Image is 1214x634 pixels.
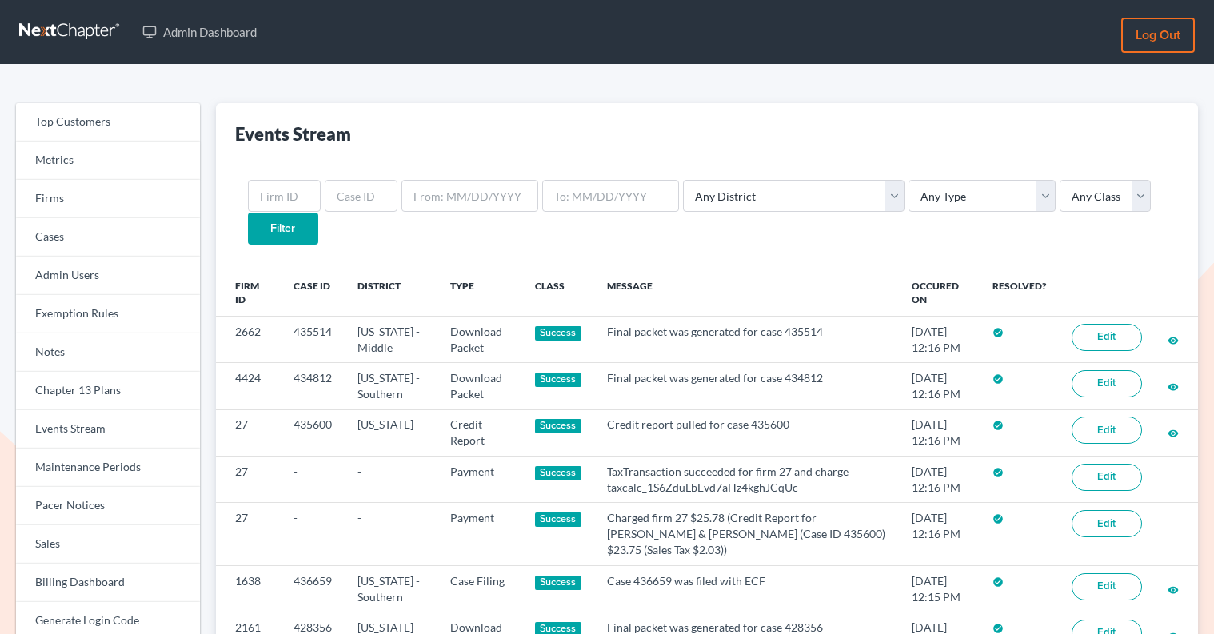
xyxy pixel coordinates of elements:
[899,316,980,362] td: [DATE] 12:16 PM
[281,363,345,409] td: 434812
[16,564,200,602] a: Billing Dashboard
[1168,381,1179,393] i: visibility
[437,316,522,362] td: Download Packet
[992,623,1004,634] i: check_circle
[542,180,679,212] input: To: MM/DD/YYYY
[216,363,281,409] td: 4424
[345,457,437,503] td: -
[1072,417,1142,444] a: Edit
[992,373,1004,385] i: check_circle
[281,457,345,503] td: -
[437,409,522,456] td: Credit Report
[535,419,581,433] div: Success
[594,457,899,503] td: TaxTransaction succeeded for firm 27 and charge taxcalc_1S6ZduLbEvd7aHz4kghJCqUc
[16,218,200,257] a: Cases
[980,270,1059,317] th: Resolved?
[992,420,1004,431] i: check_circle
[437,503,522,565] td: Payment
[16,295,200,333] a: Exemption Rules
[216,409,281,456] td: 27
[899,409,980,456] td: [DATE] 12:16 PM
[992,467,1004,478] i: check_circle
[216,503,281,565] td: 27
[281,565,345,612] td: 436659
[899,457,980,503] td: [DATE] 12:16 PM
[535,576,581,590] div: Success
[992,327,1004,338] i: check_circle
[345,409,437,456] td: [US_STATE]
[1121,18,1195,53] a: Log out
[535,466,581,480] div: Success
[345,363,437,409] td: [US_STATE] - Southern
[437,270,522,317] th: Type
[535,512,581,527] div: Success
[1168,425,1179,439] a: visibility
[437,363,522,409] td: Download Packet
[345,503,437,565] td: -
[899,363,980,409] td: [DATE] 12:16 PM
[16,487,200,525] a: Pacer Notices
[594,565,899,612] td: Case 436659 was filed with ECF
[235,122,351,146] div: Events Stream
[248,180,321,212] input: Firm ID
[134,18,265,46] a: Admin Dashboard
[16,257,200,295] a: Admin Users
[1168,582,1179,596] a: visibility
[594,503,899,565] td: Charged firm 27 $25.78 (Credit Report for [PERSON_NAME] & [PERSON_NAME] (Case ID 435600) $23.75 (...
[1168,333,1179,346] a: visibility
[16,525,200,564] a: Sales
[401,180,538,212] input: From: MM/DD/YYYY
[345,316,437,362] td: [US_STATE] - Middle
[1168,584,1179,596] i: visibility
[16,449,200,487] a: Maintenance Periods
[535,326,581,341] div: Success
[281,409,345,456] td: 435600
[16,103,200,142] a: Top Customers
[1168,335,1179,346] i: visibility
[281,316,345,362] td: 435514
[535,373,581,387] div: Success
[216,457,281,503] td: 27
[899,565,980,612] td: [DATE] 12:15 PM
[522,270,594,317] th: Class
[248,213,318,245] input: Filter
[16,372,200,410] a: Chapter 13 Plans
[1168,379,1179,393] a: visibility
[1168,428,1179,439] i: visibility
[16,410,200,449] a: Events Stream
[1072,324,1142,351] a: Edit
[992,576,1004,588] i: check_circle
[899,270,980,317] th: Occured On
[216,270,281,317] th: Firm ID
[1072,464,1142,491] a: Edit
[345,270,437,317] th: District
[16,333,200,372] a: Notes
[594,409,899,456] td: Credit report pulled for case 435600
[437,457,522,503] td: Payment
[1072,370,1142,397] a: Edit
[594,363,899,409] td: Final packet was generated for case 434812
[437,565,522,612] td: Case Filing
[325,180,397,212] input: Case ID
[594,316,899,362] td: Final packet was generated for case 435514
[992,513,1004,524] i: check_circle
[1072,510,1142,537] a: Edit
[281,270,345,317] th: Case ID
[216,316,281,362] td: 2662
[216,565,281,612] td: 1638
[594,270,899,317] th: Message
[1072,573,1142,600] a: Edit
[345,565,437,612] td: [US_STATE] - Southern
[16,180,200,218] a: Firms
[899,503,980,565] td: [DATE] 12:16 PM
[16,142,200,180] a: Metrics
[281,503,345,565] td: -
